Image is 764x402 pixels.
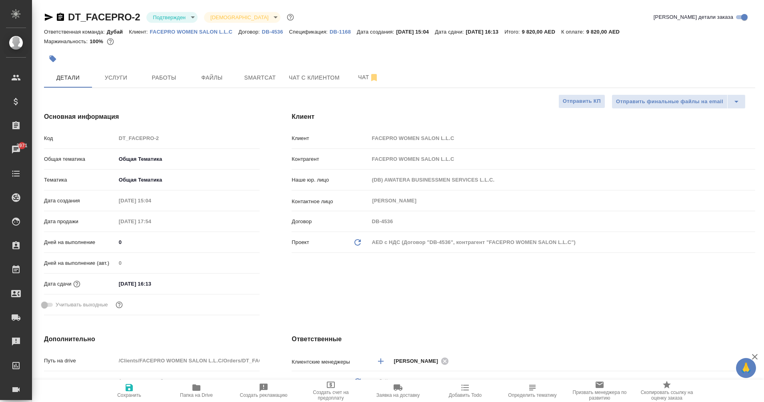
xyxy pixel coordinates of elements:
[2,140,30,160] a: 3971
[561,29,586,35] p: К оплате:
[68,12,140,22] a: DT_FACEPRO-2
[563,97,601,106] span: Отправить КП
[193,73,231,83] span: Файлы
[44,134,116,142] p: Код
[114,300,124,310] button: Выбери, если сб и вс нужно считать рабочими днями для выполнения заказа.
[357,29,396,35] p: Дата создания:
[116,195,186,206] input: Пустое поле
[292,358,369,366] p: Клиентские менеджеры
[558,94,605,108] button: Отправить КП
[736,358,756,378] button: 🙏
[116,355,260,366] input: Пустое поле
[394,357,443,365] span: [PERSON_NAME]
[44,218,116,226] p: Дата продажи
[116,278,186,290] input: ✎ Введи что-нибудь
[396,29,435,35] p: [DATE] 15:04
[44,155,116,163] p: Общая тематика
[297,380,364,402] button: Создать счет на предоплату
[369,375,755,388] div: Дубай
[44,238,116,246] p: Дней на выполнение
[117,392,141,398] span: Сохранить
[292,378,351,386] p: Ответственная команда
[292,112,755,122] h4: Клиент
[612,94,746,109] div: split button
[44,38,90,44] p: Маржинальность:
[44,280,72,288] p: Дата сдачи
[292,218,369,226] p: Договор
[49,73,87,83] span: Детали
[292,134,369,142] p: Клиент
[150,14,188,21] button: Подтвержден
[105,36,116,47] button: 0.00 AED;
[150,29,238,35] p: FACEPRO WOMEN SALON L.L.C
[285,12,296,22] button: Доп статусы указывают на важность/срочность заказа
[163,380,230,402] button: Папка на Drive
[96,380,163,402] button: Сохранить
[44,50,62,68] button: Добавить тэг
[435,29,466,35] p: Дата сдачи:
[504,29,522,35] p: Итого:
[116,216,186,227] input: Пустое поле
[499,380,566,402] button: Определить тематику
[129,29,150,35] p: Клиент:
[56,12,65,22] button: Скопировать ссылку
[522,29,561,35] p: 9 820,00 AED
[150,28,238,35] a: FACEPRO WOMEN SALON L.L.C
[44,12,54,22] button: Скопировать ссылку для ЯМессенджера
[633,380,700,402] button: Скопировать ссылку на оценку заказа
[449,392,482,398] span: Добавить Todo
[241,73,279,83] span: Smartcat
[612,94,728,109] button: Отправить финальные файлы на email
[44,29,107,35] p: Ответственная команда:
[240,392,288,398] span: Создать рекламацию
[739,360,753,376] span: 🙏
[44,197,116,205] p: Дата создания
[180,392,213,398] span: Папка на Drive
[44,112,260,122] h4: Основная информация
[262,29,289,35] p: DB-4536
[292,334,755,344] h4: Ответственные
[44,176,116,184] p: Тематика
[369,216,755,227] input: Пустое поле
[97,73,135,83] span: Услуги
[116,236,260,248] input: ✎ Введи что-нибудь
[330,29,357,35] p: DB-1168
[369,153,755,165] input: Пустое поле
[116,257,260,269] input: Пустое поле
[116,132,260,144] input: Пустое поле
[432,380,499,402] button: Добавить Todo
[289,73,340,83] span: Чат с клиентом
[654,13,733,21] span: [PERSON_NAME] детали заказа
[262,28,289,35] a: DB-4536
[238,29,262,35] p: Договор:
[292,176,369,184] p: Наше юр. лицо
[72,279,82,289] button: Если добавить услуги и заполнить их объемом, то дата рассчитается автоматически
[566,380,633,402] button: Призвать менеджера по развитию
[349,72,388,82] span: Чат
[292,198,369,206] p: Контактное лицо
[369,236,755,249] div: AED с НДС (Договор "DB-4536", контрагент "FACEPRO WOMEN SALON L.L.C")
[107,29,129,35] p: Дубай
[44,378,116,386] p: Путь
[116,376,260,387] input: ✎ Введи что-нибудь
[616,97,723,106] span: Отправить финальные файлы на email
[586,29,626,35] p: 9 820,00 AED
[466,29,505,35] p: [DATE] 16:13
[230,380,297,402] button: Создать рекламацию
[44,259,116,267] p: Дней на выполнение (авт.)
[571,390,628,401] span: Призвать менеджера по развитию
[289,29,330,35] p: Спецификация:
[638,390,696,401] span: Скопировать ссылку на оценку заказа
[364,380,432,402] button: Заявка на доставку
[208,14,271,21] button: [DEMOGRAPHIC_DATA]
[292,238,309,246] p: Проект
[330,28,357,35] a: DB-1168
[302,390,360,401] span: Создать счет на предоплату
[204,12,280,23] div: Подтвержден
[369,132,755,144] input: Пустое поле
[369,73,379,82] svg: Отписаться
[292,155,369,163] p: Контрагент
[116,173,260,187] div: Общая Тематика
[12,142,32,150] span: 3971
[376,392,420,398] span: Заявка на доставку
